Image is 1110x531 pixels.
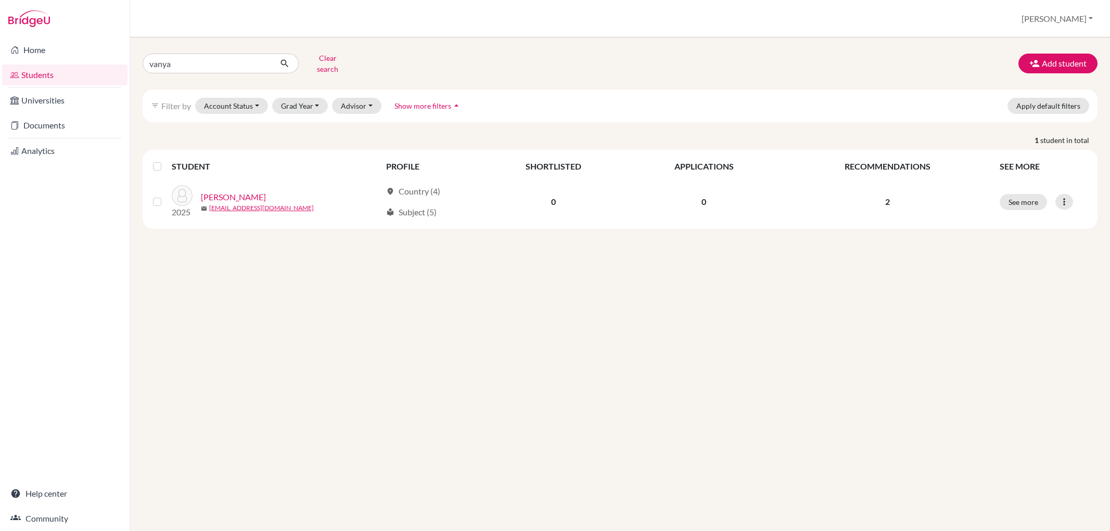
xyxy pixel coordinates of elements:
[2,508,127,529] a: Community
[451,100,462,111] i: arrow_drop_up
[172,154,380,179] th: STUDENT
[1000,194,1047,210] button: See more
[272,98,328,114] button: Grad Year
[386,206,437,218] div: Subject (5)
[299,50,356,77] button: Clear search
[1017,9,1098,29] button: [PERSON_NAME]
[151,101,159,110] i: filter_list
[172,206,193,218] p: 2025
[332,98,381,114] button: Advisor
[386,185,440,198] div: Country (4)
[2,40,127,60] a: Home
[993,154,1093,179] th: SEE MORE
[2,115,127,136] a: Documents
[1035,135,1040,146] strong: 1
[201,191,266,203] a: [PERSON_NAME]
[1040,135,1098,146] span: student in total
[782,154,993,179] th: RECOMMENDATIONS
[2,483,127,504] a: Help center
[2,64,127,85] a: Students
[201,205,207,212] span: mail
[627,154,781,179] th: APPLICATIONS
[1007,98,1089,114] button: Apply default filters
[2,90,127,111] a: Universities
[480,154,627,179] th: SHORTLISTED
[386,187,394,196] span: location_on
[1018,54,1098,73] button: Add student
[386,98,470,114] button: Show more filtersarrow_drop_up
[788,196,987,208] p: 2
[480,179,627,225] td: 0
[627,179,781,225] td: 0
[172,185,193,206] img: Adrian, Vanya
[209,203,314,213] a: [EMAIL_ADDRESS][DOMAIN_NAME]
[143,54,272,73] input: Find student by name...
[161,101,191,111] span: Filter by
[8,10,50,27] img: Bridge-U
[386,208,394,216] span: local_library
[2,140,127,161] a: Analytics
[195,98,268,114] button: Account Status
[380,154,480,179] th: PROFILE
[394,101,451,110] span: Show more filters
